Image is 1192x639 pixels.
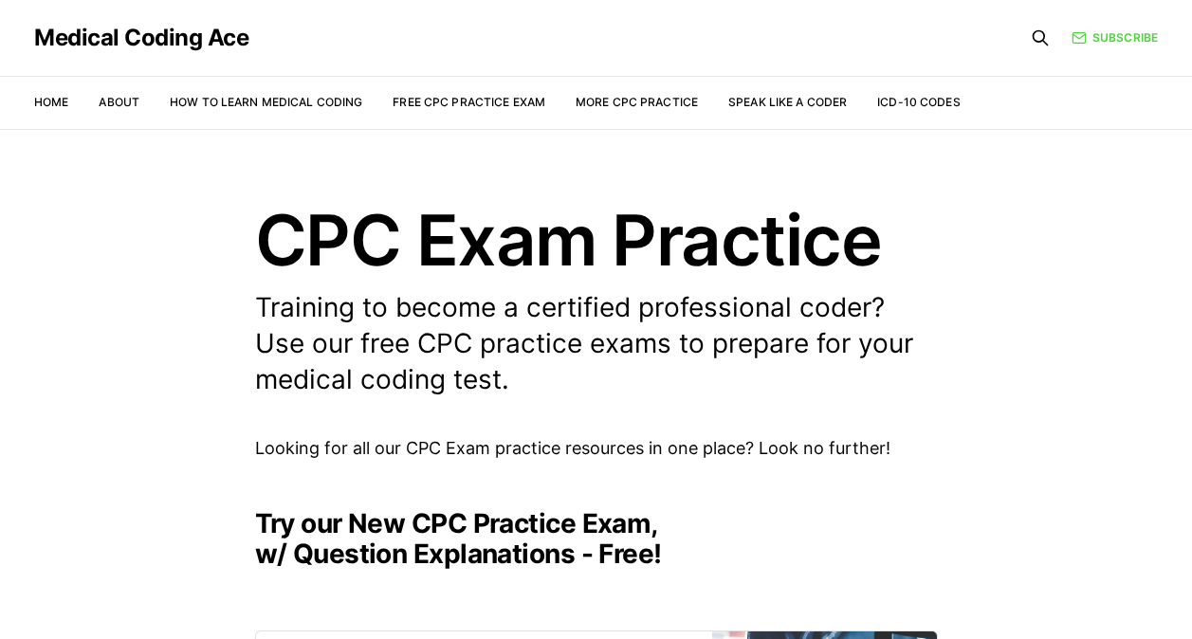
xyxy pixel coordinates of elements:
[393,95,545,109] a: Free CPC Practice Exam
[34,27,248,49] a: Medical Coding Ace
[1072,28,1158,46] a: Subscribe
[170,95,362,109] a: How to Learn Medical Coding
[728,95,847,109] a: Speak Like a Coder
[877,95,960,109] a: ICD-10 Codes
[255,435,938,463] p: Looking for all our CPC Exam practice resources in one place? Look no further!
[99,95,139,109] a: About
[255,290,938,397] p: Training to become a certified professional coder? Use our free CPC practice exams to prepare for...
[576,95,698,109] a: More CPC Practice
[255,508,938,569] h2: Try our New CPC Practice Exam, w/ Question Explanations - Free!
[255,205,938,275] h1: CPC Exam Practice
[34,95,68,109] a: Home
